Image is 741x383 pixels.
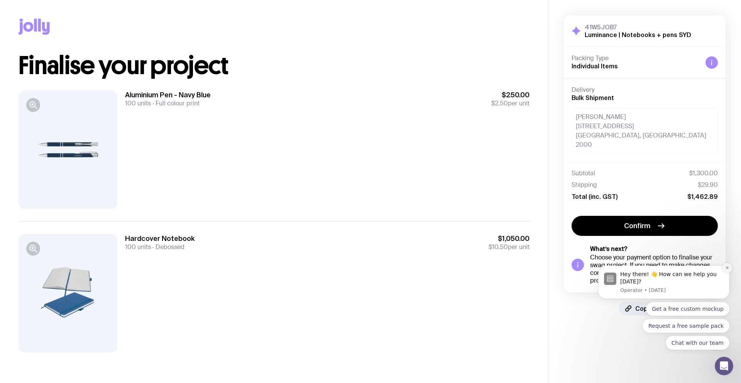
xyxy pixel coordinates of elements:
[572,169,595,177] span: Subtotal
[687,193,718,200] span: $1,462.89
[572,86,718,94] h4: Delivery
[624,221,650,230] span: Confirm
[125,90,211,100] h3: Aluminium Pen - Navy Blue
[19,53,530,78] h1: Finalise your project
[125,234,195,243] h3: Hardcover Notebook
[125,99,151,107] span: 100 units
[151,99,200,107] span: Full colour print
[125,243,151,251] span: 100 units
[135,4,145,14] button: Dismiss notification
[572,54,699,62] h4: Packing Type
[572,63,618,69] span: Individual Items
[34,28,137,35] p: Message from Operator, sent 4d ago
[34,12,137,27] div: Hey there! 👋 How can we help you [DATE]?
[590,254,718,285] div: Choose your payment option to finalise your swag project. If you need to make changes, contact yo...
[79,77,143,91] button: Quick reply: Chat with our team
[491,100,530,107] span: per unit
[491,99,508,107] span: $2.50
[585,31,691,39] h2: Luminance | Notebooks + pens SYD
[572,108,718,154] div: [PERSON_NAME] [STREET_ADDRESS] [GEOGRAPHIC_DATA], [GEOGRAPHIC_DATA] 2000
[12,43,143,91] div: Quick reply options
[698,181,718,189] span: $29.90
[572,193,617,200] span: Total (inc. GST)
[56,60,143,74] button: Quick reply: Request a free sample pack
[489,234,530,243] span: $1,050.00
[689,169,718,177] span: $1,300.00
[17,14,30,26] img: Profile image for Operator
[59,43,143,57] button: Quick reply: Get a free custom mockup
[572,94,614,101] span: Bulk Shipment
[572,216,718,236] button: Confirm
[715,357,733,375] iframe: Intercom live chat
[491,90,530,100] span: $250.00
[151,243,184,251] span: Debossed
[572,181,597,189] span: Shipping
[587,259,741,354] iframe: Intercom notifications message
[489,243,530,251] span: per unit
[12,7,143,40] div: message notification from Operator, 4d ago. Hey there! 👋 How can we help you today?
[489,243,508,251] span: $10.50
[590,245,718,253] h5: What’s next?
[34,12,137,27] div: Message content
[585,23,691,31] h3: 41W5JOB7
